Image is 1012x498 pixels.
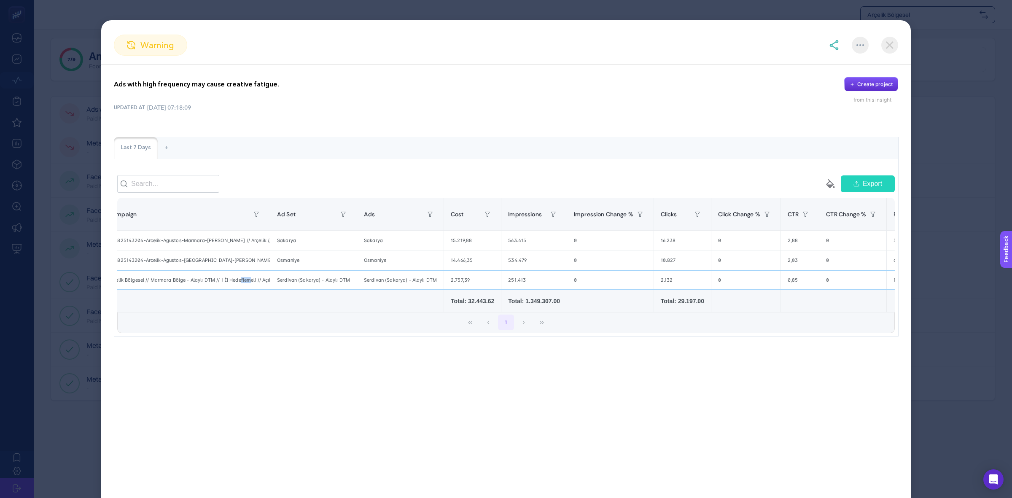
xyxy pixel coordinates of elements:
div: 0 [819,250,886,270]
span: Click Change % [718,211,760,218]
div: from this insight [853,97,898,103]
div: 2,03 [781,250,819,270]
span: Impressions [508,211,542,218]
div: Open Intercom Messenger [983,469,1004,490]
div: 0 [711,250,781,270]
div: 15.219,88 [444,231,501,250]
input: Search... [117,175,219,193]
span: Ad Set [277,211,296,218]
div: 5,40 [887,231,943,250]
p: Ads with high frequency may cause creative fatigue. [114,79,279,89]
img: share [829,40,839,50]
img: More options [856,44,864,46]
div: Arçelik Bölgesel // Marmara Bölge - Alaylı DTM // 1 İl Hedeflemeli // Açılış Kampanyası // Facebo... [102,270,270,290]
div: 6,59 [887,250,943,270]
div: 2.132 [654,270,711,290]
div: Serdivan (Sakarya) - Alaylı DTM [270,270,357,290]
div: 0 [819,231,886,250]
span: Ads [364,211,375,218]
button: 1 [498,315,514,331]
div: + [158,137,175,159]
time: [DATE] 07:18:09 [147,103,191,112]
div: 0 [711,270,781,290]
div: Sakarya [270,231,357,250]
div: Osmaniye [357,250,444,270]
div: 0 [567,250,654,270]
div: 250825143204-Arcelik-Agustos-Marmara-[PERSON_NAME] // Arçelik // Bölgesel // Marmara & Batı Karad... [102,231,270,250]
div: Total: 32.443.62 [451,297,494,305]
span: CTR Change % [826,211,866,218]
div: 0 [567,270,654,290]
span: Campaign [108,211,137,218]
div: 10.827 [654,250,711,270]
span: Clicks [661,211,677,218]
span: Cost [451,211,464,218]
span: CTR [788,211,799,218]
div: Osmaniye [270,250,357,270]
div: 0 [567,231,654,250]
div: 0,85 [781,270,819,290]
span: Impression Change % [574,211,633,218]
span: UPDATED AT [114,104,145,111]
div: Serdivan (Sakarya) - Alaylı DTM [357,270,444,290]
span: Frequency [894,211,923,218]
button: Create project [844,77,898,92]
div: 14.466,35 [444,250,501,270]
div: 534.479 [501,250,567,270]
div: 251.413 [501,270,567,290]
img: warning [127,41,135,49]
button: Export [841,175,895,192]
span: Export [863,179,882,189]
span: warning [140,39,174,51]
div: 2,88 [781,231,819,250]
div: 250825143204-Arcelik-Agustos-[GEOGRAPHIC_DATA]-[PERSON_NAME] // Arçelik // Bölgesel // Adana Bölg... [102,250,270,270]
div: 15,92 [887,270,943,290]
div: Last 7 Days [114,137,158,159]
div: 16.238 [654,231,711,250]
span: Feedback [5,3,32,9]
div: 563.415 [501,231,567,250]
div: 0 [711,231,781,250]
div: 2.757,39 [444,270,501,290]
div: Total: 1.349.307.00 [508,297,560,305]
div: Sakarya [357,231,444,250]
div: Create project [857,81,893,88]
div: 0 [819,270,886,290]
img: close-dialog [881,37,898,54]
div: Total: 29.197.00 [661,297,704,305]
